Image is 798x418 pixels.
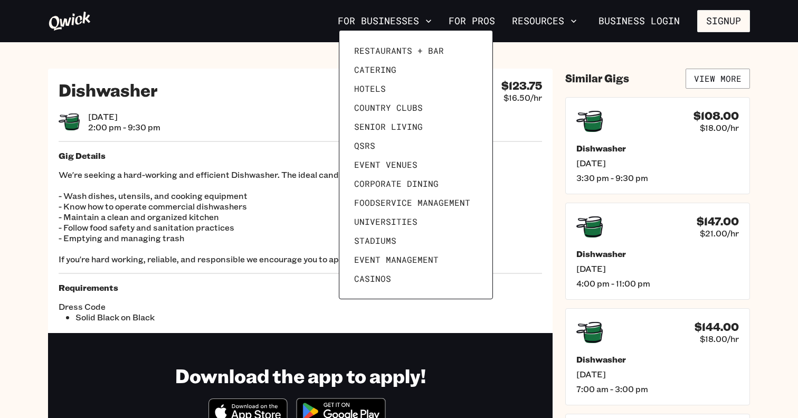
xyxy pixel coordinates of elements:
span: Event Venues [354,159,417,170]
span: Restaurants + Bar [354,45,444,56]
span: Hotels [354,83,386,94]
span: Corporate Dining [354,178,439,189]
span: QSRs [354,140,375,151]
span: Senior Living [354,121,423,132]
span: Stadiums [354,235,396,246]
span: Catering [354,64,396,75]
span: Casinos [354,273,391,284]
span: Country Clubs [354,102,423,113]
span: Universities [354,216,417,227]
span: Event Management [354,254,439,265]
span: Foodservice Management [354,197,470,208]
